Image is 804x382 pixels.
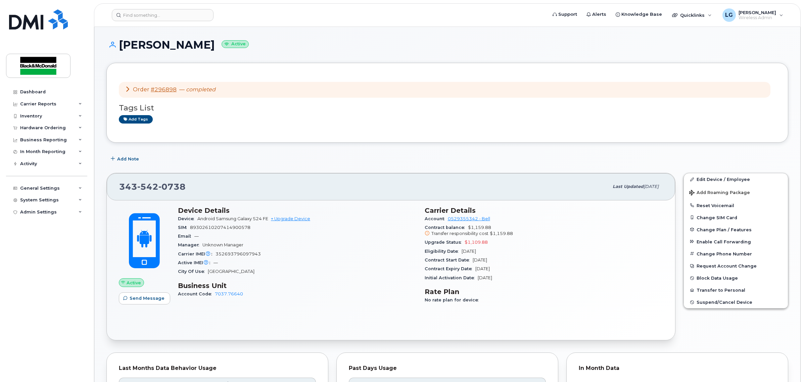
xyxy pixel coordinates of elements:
span: SIM [178,225,190,230]
span: Unknown Manager [202,242,243,247]
span: [DATE] [473,257,487,262]
span: City Of Use [178,269,208,274]
small: Active [222,40,249,48]
button: Reset Voicemail [684,199,788,211]
span: 0738 [158,182,186,192]
span: 352693796097943 [216,251,261,256]
button: Request Account Change [684,260,788,272]
span: Transfer responsibility cost [431,231,488,236]
span: Active IMEI [178,260,214,265]
span: [DATE] [478,275,492,280]
h3: Rate Plan [425,288,663,296]
span: — [214,260,218,265]
span: 89302610207414900578 [190,225,250,230]
span: $1,159.88 [425,225,663,237]
span: Android Samsung Galaxy S24 FE [197,216,268,221]
div: Past Days Usage [349,365,546,372]
span: Contract balance [425,225,468,230]
a: Edit Device / Employee [684,173,788,185]
button: Change Phone Number [684,248,788,260]
span: Change Plan / Features [697,227,752,232]
h3: Business Unit [178,282,417,290]
span: [DATE] [462,249,476,254]
button: Add Roaming Package [684,185,788,199]
a: + Upgrade Device [271,216,310,221]
span: Add Note [117,156,139,162]
span: $1,109.88 [465,240,488,245]
button: Enable Call Forwarding [684,236,788,248]
span: Eligibility Date [425,249,462,254]
button: Send Message [119,292,170,304]
span: Send Message [130,295,164,301]
span: Upgrade Status [425,240,465,245]
span: 542 [137,182,158,192]
span: Last updated [613,184,644,189]
span: [DATE] [475,266,490,271]
button: Suspend/Cancel Device [684,296,788,308]
span: Enable Call Forwarding [697,239,751,244]
span: Manager [178,242,202,247]
a: Add tags [119,115,153,124]
h3: Carrier Details [425,206,663,214]
h3: Device Details [178,206,417,214]
span: Account Code [178,291,215,296]
a: 0529355342 - Bell [448,216,490,221]
button: Change SIM Card [684,211,788,224]
span: Initial Activation Date [425,275,478,280]
span: Active [127,280,141,286]
span: Suspend/Cancel Device [697,300,752,305]
a: 7037.76640 [215,291,243,296]
a: #296898 [151,86,177,93]
button: Change Plan / Features [684,224,788,236]
span: No rate plan for device [425,297,482,302]
em: completed [186,86,216,93]
span: $1,159.88 [490,231,513,236]
span: Contract Start Date [425,257,473,262]
span: [GEOGRAPHIC_DATA] [208,269,254,274]
button: Add Note [106,153,145,165]
span: — [194,234,199,239]
span: [DATE] [644,184,659,189]
h3: Tags List [119,104,776,112]
div: In Month Data [579,365,776,372]
span: Account [425,216,448,221]
span: — [179,86,216,93]
h1: [PERSON_NAME] [106,39,788,51]
span: Order [133,86,149,93]
span: 343 [119,182,186,192]
span: Carrier IMEI [178,251,216,256]
span: Contract Expiry Date [425,266,475,271]
span: Email [178,234,194,239]
button: Transfer to Personal [684,284,788,296]
div: Last Months Data Behavior Usage [119,365,316,372]
span: Add Roaming Package [689,190,750,196]
button: Block Data Usage [684,272,788,284]
span: Device [178,216,197,221]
